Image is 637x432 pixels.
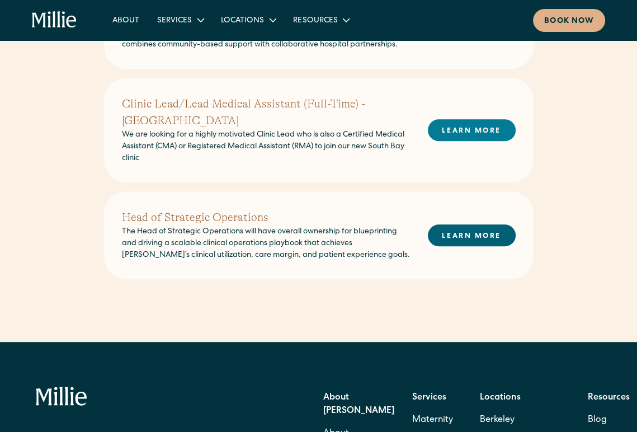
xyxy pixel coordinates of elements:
p: The Head of Strategic Operations will have overall ownership for blueprinting and driving a scala... [122,226,410,261]
div: Services [148,11,212,29]
div: Locations [221,15,264,27]
div: Services [157,15,192,27]
strong: Locations [480,393,521,402]
strong: About [PERSON_NAME] [323,393,394,416]
strong: Services [412,393,446,402]
a: home [32,11,77,29]
div: Resources [284,11,357,29]
div: Resources [293,15,337,27]
h2: Clinic Lead/Lead Medical Assistant (Full-Time) - [GEOGRAPHIC_DATA] [122,96,410,129]
h2: Head of Strategic Operations [122,209,410,226]
a: Maternity [412,409,453,431]
a: Blog [588,409,607,431]
a: Book now [533,9,605,32]
p: We are looking for a highly motivated Clinic Lead who is also a Certified Medical Assistant (CMA)... [122,129,410,165]
div: Book now [544,16,594,27]
a: Berkeley [480,409,570,431]
a: About [103,11,148,29]
strong: Resources [588,393,630,402]
div: Locations [212,11,284,29]
a: LEARN MORE [428,119,516,141]
a: LEARN MORE [428,224,516,246]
